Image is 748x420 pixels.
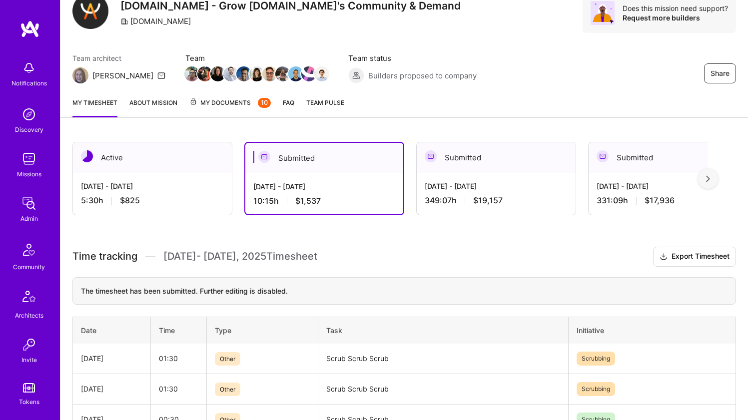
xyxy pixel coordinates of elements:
a: Team Member Avatar [237,65,250,82]
div: Does this mission need support? [623,3,728,13]
div: Community [13,262,45,272]
span: $19,157 [473,195,503,206]
img: Community [17,238,41,262]
a: Team Member Avatar [185,65,198,82]
a: My Documents10 [189,97,271,117]
span: $17,936 [645,195,675,206]
img: bell [19,58,39,78]
img: Team Member Avatar [262,66,277,81]
td: 01:30 [151,374,207,404]
i: icon Mail [157,71,165,79]
div: [DATE] - [DATE] [253,181,395,192]
a: FAQ [283,97,294,117]
img: Submitted [258,151,270,163]
img: discovery [19,104,39,124]
img: Team Member Avatar [314,66,329,81]
button: Share [704,63,736,83]
div: The timesheet has been submitted. Further editing is disabled. [72,277,736,305]
span: $1,537 [295,196,321,206]
a: Team Pulse [306,97,344,117]
a: Team Member Avatar [198,65,211,82]
i: icon CompanyGray [120,17,128,25]
span: Share [711,68,730,78]
span: Team architect [72,53,165,63]
div: Admin [20,213,38,224]
a: Team Member Avatar [250,65,263,82]
a: Team Member Avatar [315,65,328,82]
button: Export Timesheet [653,247,736,267]
div: Submitted [245,143,403,173]
th: Time [151,317,207,344]
span: Builders proposed to company [368,70,477,81]
a: Team Member Avatar [276,65,289,82]
img: Team Member Avatar [210,66,225,81]
td: Scrub Scrub Scrub [318,374,569,404]
img: tokens [23,383,35,393]
img: Architects [17,286,41,310]
img: Invite [19,335,39,355]
span: Other [215,352,240,366]
th: Initiative [569,317,736,344]
span: Team status [348,53,477,63]
span: $825 [120,195,140,206]
img: Team Member Avatar [249,66,264,81]
span: Team Pulse [306,99,344,106]
img: Team Member Avatar [288,66,303,81]
img: Team Member Avatar [223,66,238,81]
div: Notifications [11,78,47,88]
div: Discovery [15,124,43,135]
img: logo [20,20,40,38]
div: 349:07 h [425,195,568,206]
div: Missions [17,169,41,179]
div: 10:15 h [253,196,395,206]
span: Other [215,383,240,396]
div: [DOMAIN_NAME] [120,16,191,26]
span: My Documents [189,97,271,108]
th: Date [73,317,151,344]
th: Type [206,317,318,344]
img: Active [81,150,93,162]
img: Avatar [591,1,615,25]
div: Invite [21,355,37,365]
span: Team [185,53,328,63]
a: Team Member Avatar [263,65,276,82]
div: Request more builders [623,13,728,22]
img: Team Member Avatar [197,66,212,81]
span: [DATE] - [DATE] , 2025 Timesheet [163,250,317,263]
img: Team Member Avatar [275,66,290,81]
div: Submitted [589,142,748,173]
a: About Mission [129,97,177,117]
td: 01:30 [151,344,207,374]
img: Team Member Avatar [301,66,316,81]
td: Scrub Scrub Scrub [318,344,569,374]
img: Builders proposed to company [348,67,364,83]
div: Submitted [417,142,576,173]
span: Scrubbing [577,352,615,366]
div: [DATE] [81,384,142,394]
img: Submitted [425,150,437,162]
i: icon Download [660,252,668,262]
a: Team Member Avatar [302,65,315,82]
div: [DATE] [81,353,142,364]
div: [DATE] - [DATE] [81,181,224,191]
span: Scrubbing [577,382,615,396]
a: Team Member Avatar [224,65,237,82]
span: Time tracking [72,250,137,263]
img: Team Architect [72,67,88,83]
div: Active [73,142,232,173]
img: teamwork [19,149,39,169]
img: Team Member Avatar [184,66,199,81]
div: [DATE] - [DATE] [425,181,568,191]
img: right [706,175,710,182]
div: 5:30 h [81,195,224,206]
img: admin teamwork [19,193,39,213]
a: Team Member Avatar [289,65,302,82]
div: [DATE] - [DATE] [597,181,740,191]
div: 331:09 h [597,195,740,206]
div: Tokens [19,397,39,407]
div: 10 [258,98,271,108]
a: My timesheet [72,97,117,117]
th: Task [318,317,569,344]
a: Team Member Avatar [211,65,224,82]
img: Team Member Avatar [236,66,251,81]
